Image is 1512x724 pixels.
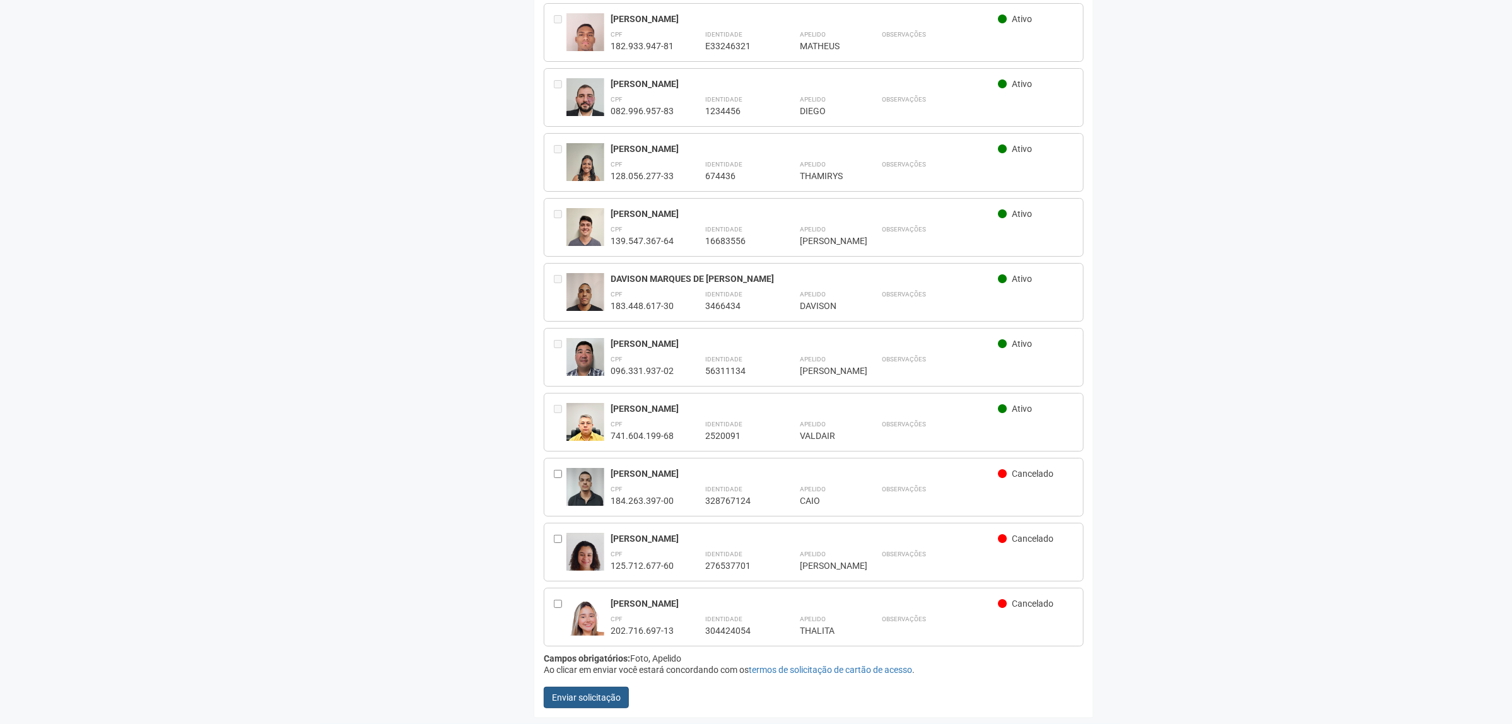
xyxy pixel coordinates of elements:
[611,560,674,571] div: 125.712.677-60
[611,403,999,414] div: [PERSON_NAME]
[566,403,604,453] img: user.jpg
[611,598,999,609] div: [PERSON_NAME]
[611,208,999,219] div: [PERSON_NAME]
[611,40,674,52] div: 182.933.947-81
[611,365,674,377] div: 096.331.937-02
[566,208,604,259] img: user.jpg
[705,291,742,298] strong: Identidade
[1012,534,1053,544] span: Cancelado
[611,105,674,117] div: 082.996.957-83
[705,226,742,233] strong: Identidade
[1012,469,1053,479] span: Cancelado
[800,105,850,117] div: DIEGO
[882,486,926,493] strong: Observações
[882,421,926,428] strong: Observações
[1012,14,1032,24] span: Ativo
[1012,274,1032,284] span: Ativo
[554,143,566,182] div: Entre em contato com a Aministração para solicitar o cancelamento ou 2a via
[705,31,742,38] strong: Identidade
[882,356,926,363] strong: Observações
[566,78,604,146] img: user.jpg
[611,486,623,493] strong: CPF
[749,665,912,675] a: termos de solicitação de cartão de acesso
[882,31,926,38] strong: Observações
[882,291,926,298] strong: Observações
[611,78,999,90] div: [PERSON_NAME]
[705,486,742,493] strong: Identidade
[611,273,999,284] div: DAVISON MARQUES DE [PERSON_NAME]
[611,356,623,363] strong: CPF
[554,13,566,52] div: Entre em contato com a Aministração para solicitar o cancelamento ou 2a via
[611,338,999,349] div: [PERSON_NAME]
[611,616,623,622] strong: CPF
[566,338,604,388] img: user.jpg
[1012,404,1032,414] span: Ativo
[882,616,926,622] strong: Observações
[1012,79,1032,89] span: Ativo
[554,403,566,441] div: Entre em contato com a Aministração para solicitar o cancelamento ou 2a via
[1012,144,1032,154] span: Ativo
[705,40,768,52] div: E33246321
[800,235,850,247] div: [PERSON_NAME]
[705,560,768,571] div: 276537701
[611,143,999,155] div: [PERSON_NAME]
[554,208,566,247] div: Entre em contato com a Aministração para solicitar o cancelamento ou 2a via
[611,170,674,182] div: 128.056.277-33
[800,226,826,233] strong: Apelido
[566,13,604,64] img: user.jpg
[705,495,768,506] div: 328767124
[544,687,629,708] button: Enviar solicitação
[800,96,826,103] strong: Apelido
[705,300,768,312] div: 3466434
[882,226,926,233] strong: Observações
[544,653,1084,664] div: Foto, Apelido
[882,96,926,103] strong: Observações
[800,291,826,298] strong: Apelido
[554,273,566,312] div: Entre em contato com a Aministração para solicitar o cancelamento ou 2a via
[544,664,1084,675] div: Ao clicar em enviar você estará concordando com os .
[611,300,674,312] div: 183.448.617-30
[611,235,674,247] div: 139.547.367-64
[554,338,566,377] div: Entre em contato com a Aministração para solicitar o cancelamento ou 2a via
[705,356,742,363] strong: Identidade
[800,40,850,52] div: MATHEUS
[611,31,623,38] strong: CPF
[882,551,926,558] strong: Observações
[800,365,850,377] div: [PERSON_NAME]
[705,430,768,441] div: 2520091
[800,486,826,493] strong: Apelido
[800,356,826,363] strong: Apelido
[800,170,850,182] div: THAMIRYS
[705,170,768,182] div: 674436
[611,226,623,233] strong: CPF
[705,96,742,103] strong: Identidade
[611,468,999,479] div: [PERSON_NAME]
[611,551,623,558] strong: CPF
[800,625,850,636] div: THALITA
[800,161,826,168] strong: Apelido
[566,143,604,187] img: user.jpg
[705,551,742,558] strong: Identidade
[611,291,623,298] strong: CPF
[800,31,826,38] strong: Apelido
[800,551,826,558] strong: Apelido
[1012,598,1053,609] span: Cancelado
[611,161,623,168] strong: CPF
[705,105,768,117] div: 1234456
[800,560,850,571] div: [PERSON_NAME]
[800,421,826,428] strong: Apelido
[800,430,850,441] div: VALDAIR
[705,625,768,636] div: 304424054
[611,430,674,441] div: 741.604.199-68
[566,273,604,324] img: user.jpg
[611,96,623,103] strong: CPF
[566,598,604,651] img: user.jpg
[554,78,566,117] div: Entre em contato com a Aministração para solicitar o cancelamento ou 2a via
[566,533,604,587] img: user.jpg
[611,495,674,506] div: 184.263.397-00
[1012,209,1032,219] span: Ativo
[882,161,926,168] strong: Observações
[800,616,826,622] strong: Apelido
[1012,339,1032,349] span: Ativo
[544,653,630,663] strong: Campos obrigatórios:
